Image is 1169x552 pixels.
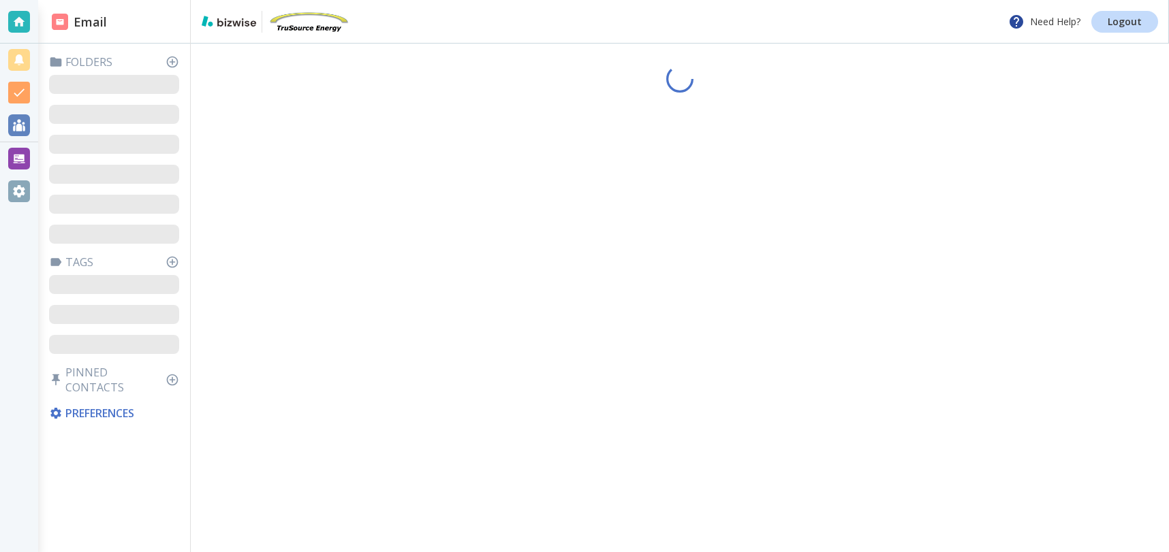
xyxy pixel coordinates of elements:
p: Pinned Contacts [49,365,185,395]
div: Preferences [46,400,185,426]
p: Need Help? [1008,14,1080,30]
p: Preferences [49,406,182,421]
p: Tags [49,255,185,270]
img: DashboardSidebarEmail.svg [52,14,68,30]
h2: Email [52,13,107,31]
img: TruSource Energy, Inc. [268,11,349,33]
p: Logout [1108,17,1142,27]
p: Folders [49,54,185,69]
img: bizwise [202,16,256,27]
a: Logout [1091,11,1158,33]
